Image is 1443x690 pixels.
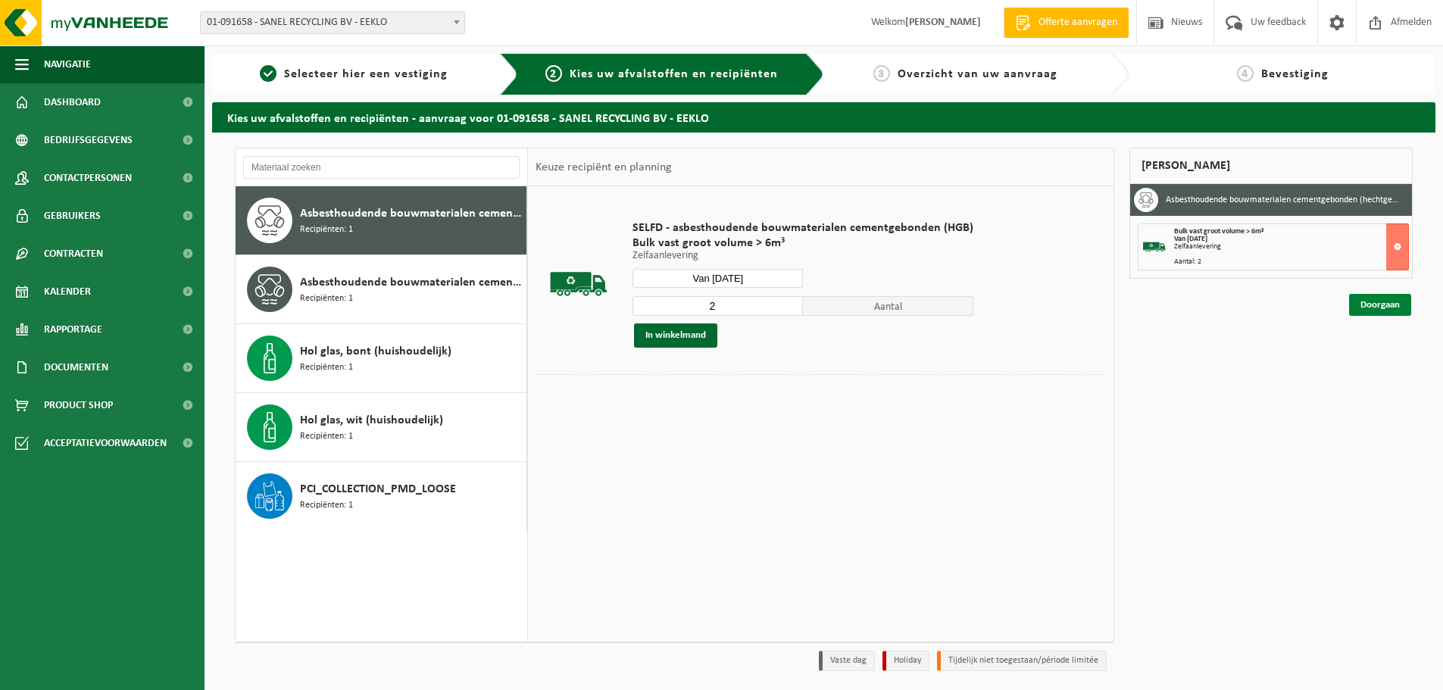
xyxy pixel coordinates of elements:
[44,386,113,424] span: Product Shop
[44,197,101,235] span: Gebruikers
[632,251,973,261] p: Zelfaanlevering
[236,462,527,530] button: PCI_COLLECTION_PMD_LOOSE Recipiënten: 1
[44,83,101,121] span: Dashboard
[44,273,91,311] span: Kalender
[201,12,464,33] span: 01-091658 - SANEL RECYCLING BV - EEKLO
[634,323,717,348] button: In winkelmand
[236,324,527,393] button: Hol glas, bont (huishoudelijk) Recipiënten: 1
[300,361,353,375] span: Recipiënten: 1
[1004,8,1129,38] a: Offerte aanvragen
[632,220,973,236] span: SELFD - asbesthoudende bouwmaterialen cementgebonden (HGB)
[1035,15,1121,30] span: Offerte aanvragen
[300,223,353,237] span: Recipiënten: 1
[1174,235,1207,243] strong: Van [DATE]
[44,424,167,462] span: Acceptatievoorwaarden
[236,255,527,324] button: Asbesthoudende bouwmaterialen cementgebonden met isolatie(hechtgebonden) Recipiënten: 1
[905,17,981,28] strong: [PERSON_NAME]
[1261,68,1329,80] span: Bevestiging
[300,273,523,292] span: Asbesthoudende bouwmaterialen cementgebonden met isolatie(hechtgebonden)
[882,651,929,671] li: Holiday
[300,342,451,361] span: Hol glas, bont (huishoudelijk)
[873,65,890,82] span: 3
[243,156,520,179] input: Materiaal zoeken
[300,411,443,429] span: Hol glas, wit (huishoudelijk)
[300,480,456,498] span: PCI_COLLECTION_PMD_LOOSE
[260,65,276,82] span: 1
[44,311,102,348] span: Rapportage
[220,65,488,83] a: 1Selecteer hier een vestiging
[1129,148,1413,184] div: [PERSON_NAME]
[570,68,778,80] span: Kies uw afvalstoffen en recipiënten
[236,393,527,462] button: Hol glas, wit (huishoudelijk) Recipiënten: 1
[284,68,448,80] span: Selecteer hier een vestiging
[803,296,973,316] span: Aantal
[236,186,527,255] button: Asbesthoudende bouwmaterialen cementgebonden (hechtgebonden) Recipiënten: 1
[1174,258,1408,266] div: Aantal: 2
[819,651,875,671] li: Vaste dag
[300,429,353,444] span: Recipiënten: 1
[200,11,465,34] span: 01-091658 - SANEL RECYCLING BV - EEKLO
[632,269,803,288] input: Selecteer datum
[545,65,562,82] span: 2
[1174,227,1263,236] span: Bulk vast groot volume > 6m³
[898,68,1057,80] span: Overzicht van uw aanvraag
[212,102,1435,132] h2: Kies uw afvalstoffen en recipiënten - aanvraag voor 01-091658 - SANEL RECYCLING BV - EEKLO
[1174,243,1408,251] div: Zelfaanlevering
[632,236,973,251] span: Bulk vast groot volume > 6m³
[44,348,108,386] span: Documenten
[44,159,132,197] span: Contactpersonen
[1237,65,1254,82] span: 4
[44,45,91,83] span: Navigatie
[300,292,353,306] span: Recipiënten: 1
[300,498,353,513] span: Recipiënten: 1
[300,205,523,223] span: Asbesthoudende bouwmaterialen cementgebonden (hechtgebonden)
[44,235,103,273] span: Contracten
[1349,294,1411,316] a: Doorgaan
[528,148,679,186] div: Keuze recipiënt en planning
[44,121,133,159] span: Bedrijfsgegevens
[1166,188,1401,212] h3: Asbesthoudende bouwmaterialen cementgebonden (hechtgebonden)
[937,651,1107,671] li: Tijdelijk niet toegestaan/période limitée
